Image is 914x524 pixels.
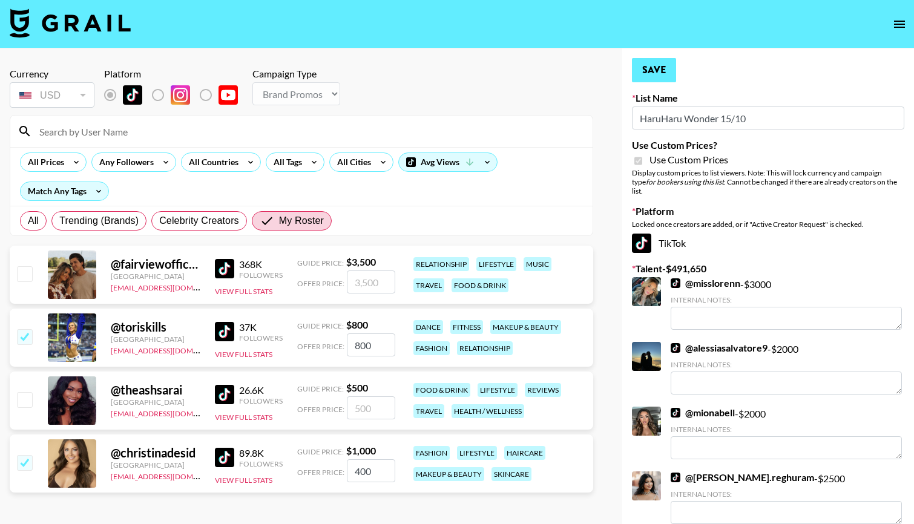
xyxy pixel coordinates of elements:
[12,85,92,106] div: USD
[59,214,139,228] span: Trending (Brands)
[123,85,142,105] img: TikTok
[671,342,768,354] a: @alessiasalvatore9
[671,408,680,418] img: TikTok
[215,322,234,341] img: TikTok
[111,272,200,281] div: [GEOGRAPHIC_DATA]
[632,263,904,275] label: Talent - $ 491,650
[347,270,395,293] input: 3,500
[452,278,508,292] div: food & drink
[111,445,200,460] div: @ christinadesid
[239,258,283,270] div: 368K
[646,177,724,186] em: for bookers using this list
[413,404,444,418] div: travel
[347,333,395,356] input: 800
[632,92,904,104] label: List Name
[649,154,728,166] span: Use Custom Prices
[413,341,450,355] div: fashion
[452,404,524,418] div: health / wellness
[111,344,232,355] a: [EMAIL_ADDRESS][DOMAIN_NAME]
[671,277,740,289] a: @misslorenn
[239,321,283,333] div: 37K
[215,385,234,404] img: TikTok
[297,342,344,351] span: Offer Price:
[159,214,239,228] span: Celebrity Creators
[413,320,443,334] div: dance
[239,384,283,396] div: 26.6K
[239,270,283,280] div: Followers
[346,319,368,330] strong: $ 800
[492,467,531,481] div: skincare
[450,320,483,334] div: fitness
[671,407,902,459] div: - $ 2000
[297,405,344,414] span: Offer Price:
[671,295,902,304] div: Internal Notes:
[21,182,108,200] div: Match Any Tags
[279,214,324,228] span: My Roster
[347,459,395,482] input: 1,000
[632,58,676,82] button: Save
[346,256,376,267] strong: $ 3,500
[413,257,469,271] div: relationship
[887,12,912,36] button: open drawer
[346,445,376,456] strong: $ 1,000
[10,8,131,38] img: Grail Talent
[671,490,902,499] div: Internal Notes:
[215,476,272,485] button: View Full Stats
[111,470,232,481] a: [EMAIL_ADDRESS][DOMAIN_NAME]
[671,343,680,353] img: TikTok
[239,396,283,405] div: Followers
[524,257,551,271] div: music
[632,139,904,151] label: Use Custom Prices?
[671,360,902,369] div: Internal Notes:
[215,350,272,359] button: View Full Stats
[297,279,344,288] span: Offer Price:
[671,277,902,330] div: - $ 3000
[297,321,344,330] span: Guide Price:
[104,82,248,108] div: List locked to TikTok.
[297,447,344,456] span: Guide Price:
[111,460,200,470] div: [GEOGRAPHIC_DATA]
[92,153,156,171] div: Any Followers
[21,153,67,171] div: All Prices
[671,471,814,483] a: @[PERSON_NAME].reghuram
[413,467,484,481] div: makeup & beauty
[671,278,680,288] img: TikTok
[104,68,248,80] div: Platform
[215,287,272,296] button: View Full Stats
[297,468,344,477] span: Offer Price:
[215,259,234,278] img: TikTok
[632,168,904,195] div: Display custom prices to list viewers. Note: This will lock currency and campaign type . Cannot b...
[28,214,39,228] span: All
[632,220,904,229] div: Locked once creators are added, or if "Active Creator Request" is checked.
[215,413,272,422] button: View Full Stats
[478,383,518,397] div: lifestyle
[504,446,545,460] div: haircare
[111,335,200,344] div: [GEOGRAPHIC_DATA]
[490,320,561,334] div: makeup & beauty
[671,473,680,482] img: TikTok
[413,383,470,397] div: food & drink
[297,384,344,393] span: Guide Price:
[330,153,373,171] div: All Cities
[632,234,651,253] img: TikTok
[111,398,200,407] div: [GEOGRAPHIC_DATA]
[671,342,902,395] div: - $ 2000
[671,407,735,419] a: @mionabell
[32,122,585,141] input: Search by User Name
[215,448,234,467] img: TikTok
[111,281,232,292] a: [EMAIL_ADDRESS][DOMAIN_NAME]
[111,407,232,418] a: [EMAIL_ADDRESS][DOMAIN_NAME]
[413,278,444,292] div: travel
[219,85,238,105] img: YouTube
[632,205,904,217] label: Platform
[346,382,368,393] strong: $ 500
[111,319,200,335] div: @ toriskills
[476,257,516,271] div: lifestyle
[457,341,513,355] div: relationship
[632,234,904,253] div: TikTok
[266,153,304,171] div: All Tags
[111,257,200,272] div: @ fairviewofficial
[457,446,497,460] div: lifestyle
[671,471,902,524] div: - $ 2500
[252,68,340,80] div: Campaign Type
